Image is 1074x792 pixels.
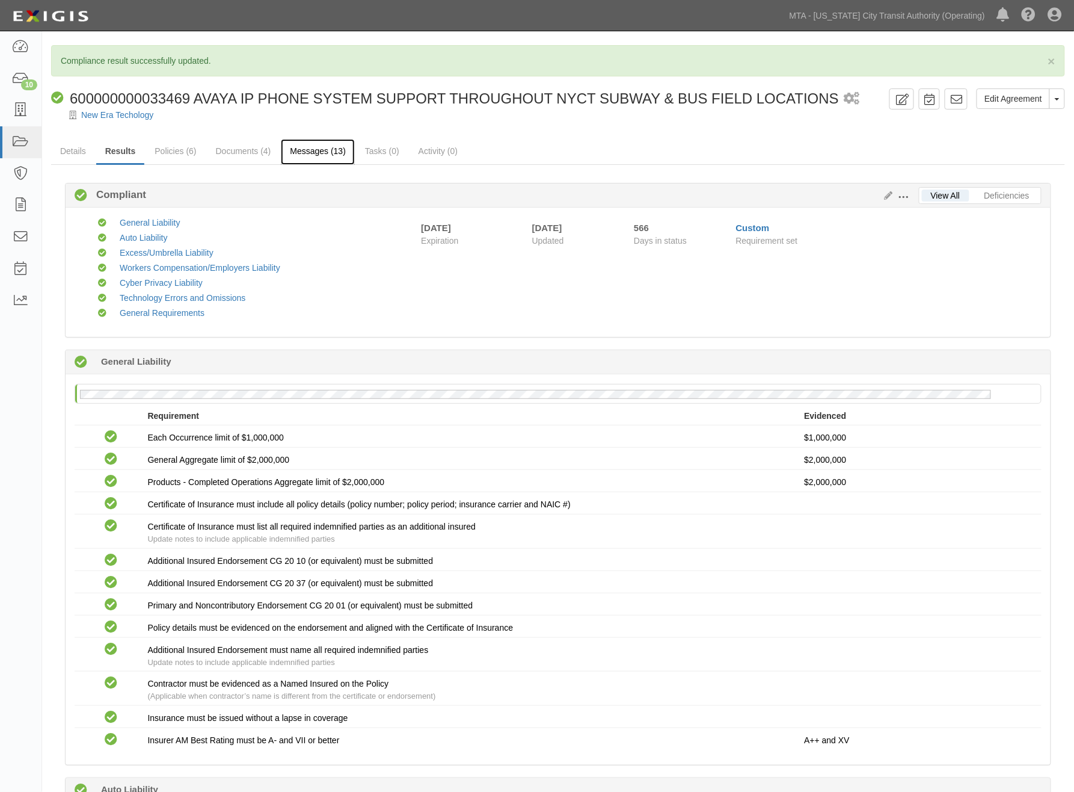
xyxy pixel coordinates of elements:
[105,475,117,488] i: Compliant
[120,248,213,258] a: Excess/Umbrella Liability
[105,520,117,533] i: Compliant
[147,477,384,487] span: Products - Completed Operations Aggregate limit of $2,000,000
[1048,55,1055,67] button: Close
[96,139,145,165] a: Results
[70,90,839,107] span: 600000000033469 AVAYA IP PHONE SYSTEM SUPPORT THROUGHOUT NYCT SUBWAY & BUS FIELD LOCATIONS
[98,219,106,227] i: Compliant
[421,221,451,234] div: [DATE]
[147,522,476,531] span: Certificate of Insurance must list all required indemnified parties as an additional insured
[75,356,87,369] i: Compliant 566 days (since 01/31/2024)
[101,355,171,368] b: General Liability
[98,294,106,303] i: Compliant
[880,191,893,200] a: Edit Results
[87,188,146,202] b: Compliant
[736,236,798,246] span: Requirement set
[51,88,839,109] div: 600000000033469 AVAYA IP PHONE SYSTEM SUPPORT THROUGHOUT NYCT SUBWAY & BUS FIELD LOCATIONS
[804,476,1033,488] p: $2,000,000
[105,498,117,510] i: Compliant
[1022,8,1036,23] i: Help Center - Complianz
[51,139,95,163] a: Details
[21,79,37,90] div: 10
[120,278,203,288] a: Cyber Privacy Liability
[98,264,106,273] i: Compliant
[147,658,334,667] span: Update notes to include applicable indemnified parties
[784,4,991,28] a: MTA - [US_STATE] City Transit Authority (Operating)
[105,577,117,589] i: Compliant
[105,554,117,567] i: Compliant
[105,599,117,611] i: Compliant
[98,249,106,258] i: Compliant
[281,139,355,165] a: Messages (13)
[975,190,1039,202] a: Deficiencies
[410,139,467,163] a: Activity (0)
[147,433,283,442] span: Each Occurrence limit of $1,000,000
[736,223,770,233] a: Custom
[1048,54,1055,68] span: ×
[98,234,106,243] i: Compliant
[146,139,205,163] a: Policies (6)
[120,218,180,227] a: General Liability
[532,221,616,234] div: [DATE]
[105,643,117,656] i: Compliant
[804,734,1033,746] p: A++ and XV
[922,190,969,202] a: View All
[120,233,167,243] a: Auto Liability
[120,293,245,303] a: Technology Errors and Omissions
[147,645,428,655] span: Additional Insured Endorsement must name all required indemnified parties
[147,735,339,745] span: Insurer AM Best Rating must be A- and VII or better
[105,677,117,690] i: Compliant
[147,500,570,509] span: Certificate of Insurance must include all policy details (policy number; policy period; insurance...
[147,578,433,588] span: Additional Insured Endorsement CG 20 37 (or equivalent) must be submitted
[105,711,117,724] i: Compliant
[532,236,564,246] span: Updated
[804,411,846,421] strong: Evidenced
[98,309,106,318] i: Compliant
[147,534,334,543] span: Update notes to include applicable indemnified parties
[51,92,64,105] i: Compliant
[147,455,289,465] span: General Aggregate limit of $2,000,000
[147,411,199,421] strong: Requirement
[421,235,523,247] span: Expiration
[105,431,117,444] i: Compliant
[120,263,280,273] a: Workers Compensation/Employers Liability
[147,601,473,610] span: Primary and Noncontributory Endorsement CG 20 01 (or equivalent) must be submitted
[147,713,348,723] span: Insurance must be issued without a lapse in coverage
[634,236,687,246] span: Days in status
[98,279,106,288] i: Compliant
[356,139,408,163] a: Tasks (0)
[147,556,433,566] span: Additional Insured Endorsement CG 20 10 (or equivalent) must be submitted
[147,679,388,688] span: Contractor must be evidenced as a Named Insured on the Policy
[844,93,859,105] i: 1 scheduled workflow
[105,734,117,746] i: Compliant
[804,454,1033,466] p: $2,000,000
[147,623,513,633] span: Policy details must be evidenced on the endorsement and aligned with the Certificate of Insurance
[61,55,1055,67] p: Compliance result successfully updated.
[105,621,117,634] i: Compliant
[105,453,117,466] i: Compliant
[120,308,204,318] a: General Requirements
[207,139,280,163] a: Documents (4)
[147,691,435,701] span: (Applicable when contractor’s name is different from the certificate or endorsement)
[75,190,87,202] i: Compliant
[977,88,1050,109] a: Edit Agreement
[804,432,1033,444] p: $1,000,000
[634,221,726,234] div: Since 01/31/2024
[9,5,92,27] img: Logo
[81,110,153,120] a: New Era Techology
